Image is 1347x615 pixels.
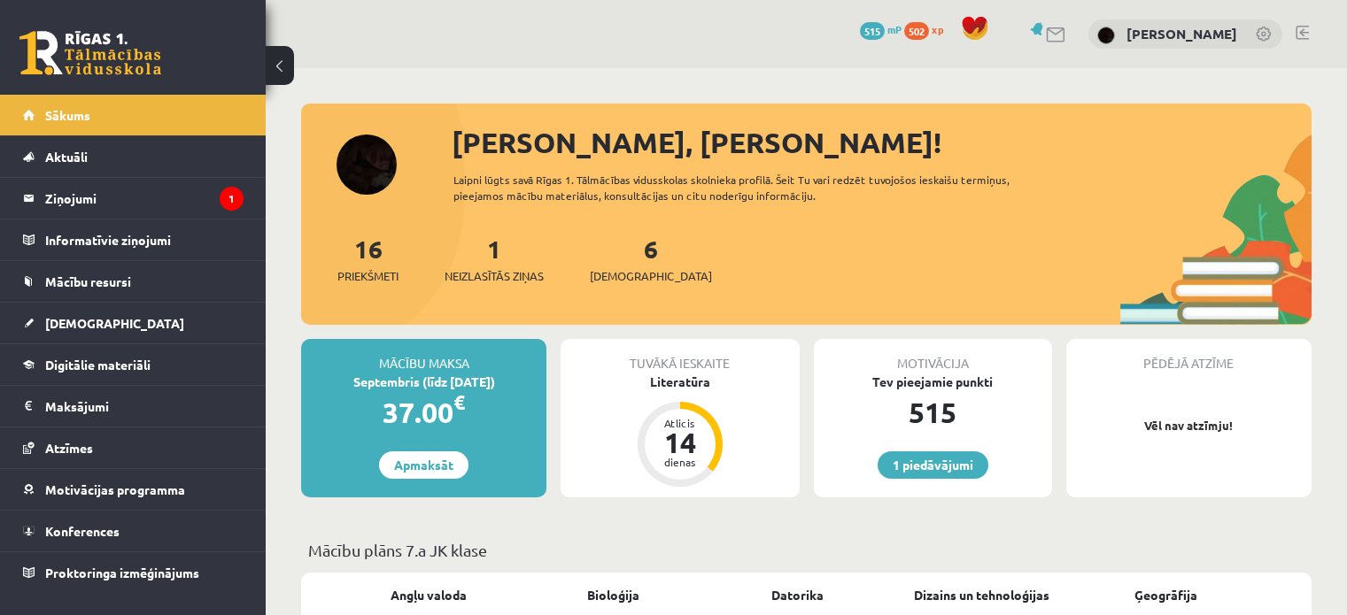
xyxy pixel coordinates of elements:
[1075,417,1303,434] p: Vēl nav atzīmju!
[1134,586,1197,604] a: Ģeogrāfija
[814,373,1052,391] div: Tev pieejamie punkti
[45,315,184,331] span: [DEMOGRAPHIC_DATA]
[445,267,544,285] span: Neizlasītās ziņas
[301,339,546,373] div: Mācību maksa
[379,451,468,479] a: Apmaksāt
[45,386,244,427] legend: Maksājumi
[23,386,244,427] a: Maksājumi
[45,357,151,373] span: Digitālie materiāli
[1066,339,1312,373] div: Pēdējā atzīme
[453,172,1060,204] div: Laipni lūgts savā Rīgas 1. Tālmācības vidusskolas skolnieka profilā. Šeit Tu vari redzēt tuvojošo...
[23,469,244,510] a: Motivācijas programma
[23,178,244,219] a: Ziņojumi1
[1126,25,1237,42] a: [PERSON_NAME]
[23,344,244,385] a: Digitālie materiāli
[45,107,90,123] span: Sākums
[45,565,199,580] span: Proktoringa izmēģinājums
[814,391,1052,434] div: 515
[445,233,544,285] a: 1Neizlasītās ziņas
[23,552,244,593] a: Proktoringa izmēģinājums
[878,451,988,479] a: 1 piedāvājumi
[590,267,712,285] span: [DEMOGRAPHIC_DATA]
[301,391,546,434] div: 37.00
[771,586,824,604] a: Datorika
[23,95,244,135] a: Sākums
[1097,27,1115,44] img: Linda Rutka
[904,22,929,40] span: 502
[561,339,799,373] div: Tuvākā ieskaite
[904,22,952,36] a: 502 xp
[19,31,161,75] a: Rīgas 1. Tālmācības vidusskola
[561,373,799,391] div: Literatūra
[887,22,902,36] span: mP
[654,428,707,457] div: 14
[814,339,1052,373] div: Motivācija
[45,481,185,497] span: Motivācijas programma
[45,440,93,456] span: Atzīmes
[453,389,465,415] span: €
[23,136,244,177] a: Aktuāli
[590,233,712,285] a: 6[DEMOGRAPHIC_DATA]
[45,178,244,219] legend: Ziņojumi
[452,121,1312,164] div: [PERSON_NAME], [PERSON_NAME]!
[860,22,902,36] a: 515 mP
[860,22,885,40] span: 515
[914,586,1049,604] a: Dizains un tehnoloģijas
[23,303,244,343] a: [DEMOGRAPHIC_DATA]
[337,233,399,285] a: 16Priekšmeti
[45,523,120,539] span: Konferences
[337,267,399,285] span: Priekšmeti
[561,373,799,489] a: Literatūra Atlicis 14 dienas
[220,187,244,211] i: 1
[45,149,88,165] span: Aktuāli
[932,22,943,36] span: xp
[23,219,244,260] a: Informatīvie ziņojumi
[654,418,707,428] div: Atlicis
[23,511,244,551] a: Konferences
[23,261,244,302] a: Mācību resursi
[308,538,1304,562] p: Mācību plāns 7.a JK klase
[23,427,244,468] a: Atzīmes
[391,586,467,604] a: Angļu valoda
[45,219,244,260] legend: Informatīvie ziņojumi
[301,373,546,391] div: Septembris (līdz [DATE])
[587,586,639,604] a: Bioloģija
[45,273,131,289] span: Mācību resursi
[654,457,707,467] div: dienas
